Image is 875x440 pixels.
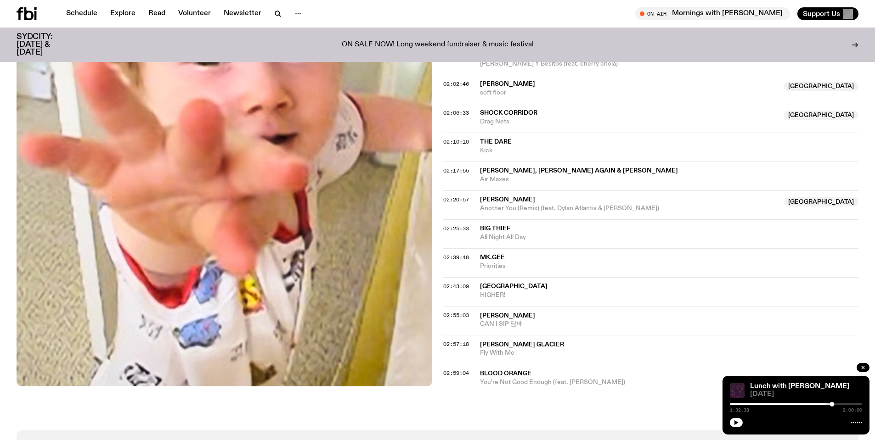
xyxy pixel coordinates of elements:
[784,197,858,206] span: [GEOGRAPHIC_DATA]
[797,7,858,20] button: Support Us
[635,7,790,20] button: On AirMornings with [PERSON_NAME]
[803,10,840,18] span: Support Us
[443,80,469,88] span: 02:02:46
[480,320,859,329] span: CAN I SIP 담배
[443,139,469,145] button: 02:10:10
[443,111,469,116] button: 02:06:33
[480,378,859,387] span: You're Not Good Enough (feat. [PERSON_NAME])
[784,111,858,120] span: [GEOGRAPHIC_DATA]
[342,41,534,49] p: ON SALE NOW! Long weekend fundraiser & music festival
[480,110,537,116] span: Shock Corridor
[480,81,535,87] span: [PERSON_NAME]
[480,254,505,261] span: Mk.gee
[480,117,779,126] span: Drag Nets
[443,82,469,87] button: 02:02:46
[480,60,779,68] span: [PERSON_NAME] Y Besitos (feat. cherry chola)
[480,196,535,203] span: [PERSON_NAME]
[443,168,469,173] button: 02:17:55
[17,33,75,56] h3: SYDCITY: [DATE] & [DATE]
[443,109,469,117] span: 02:06:33
[480,370,531,377] span: Blood Orange
[480,233,859,242] span: All Night All Day
[218,7,267,20] a: Newsletter
[480,291,859,300] span: HIGHER!
[443,167,469,174] span: 02:17:55
[143,7,171,20] a: Read
[480,139,512,145] span: The Dare
[730,408,749,412] span: 1:32:38
[480,262,859,271] span: Priorities
[480,312,535,319] span: [PERSON_NAME]
[443,371,469,376] button: 02:59:04
[480,283,548,290] span: [GEOGRAPHIC_DATA]
[443,196,469,203] span: 02:20:57
[443,225,469,232] span: 02:25:33
[480,89,779,97] span: soft floor
[843,408,862,412] span: 2:00:00
[480,341,564,348] span: [PERSON_NAME] Glacier
[480,349,859,357] span: Fly With Me
[443,312,469,319] span: 02:55:03
[480,175,859,184] span: Air Maxes
[443,254,469,261] span: 02:39:48
[750,383,849,390] a: Lunch with [PERSON_NAME]
[443,340,469,348] span: 02:57:18
[443,284,469,289] button: 02:43:09
[750,391,862,398] span: [DATE]
[480,146,859,155] span: Kick
[443,283,469,290] span: 02:43:09
[480,225,510,232] span: Big Thief
[443,342,469,347] button: 02:57:18
[443,369,469,377] span: 02:59:04
[480,167,678,174] span: [PERSON_NAME], [PERSON_NAME] Again & [PERSON_NAME]
[173,7,216,20] a: Volunteer
[105,7,141,20] a: Explore
[480,204,779,213] span: Another You (Remix) (feat. Dylan Atlantis & [PERSON_NAME])
[784,82,858,91] span: [GEOGRAPHIC_DATA]
[443,226,469,231] button: 02:25:33
[443,255,469,260] button: 02:39:48
[443,197,469,202] button: 02:20:57
[443,313,469,318] button: 02:55:03
[443,138,469,145] span: 02:10:10
[61,7,103,20] a: Schedule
